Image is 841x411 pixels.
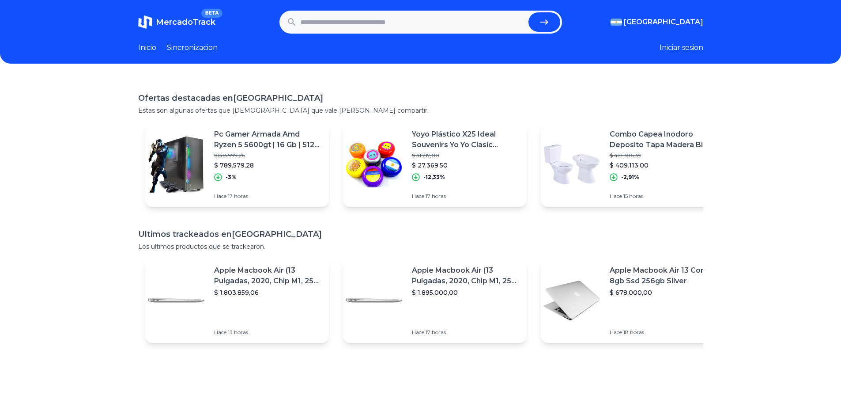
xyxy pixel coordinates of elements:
a: Inicio [138,42,156,53]
button: [GEOGRAPHIC_DATA] [611,17,703,27]
img: Argentina [611,19,622,26]
img: Featured image [343,270,405,331]
h1: Ofertas destacadas en [GEOGRAPHIC_DATA] [138,92,703,104]
img: Featured image [145,270,207,331]
p: $ 421.386,39 [610,152,717,159]
p: $ 1.895.000,00 [412,288,520,297]
p: -3% [226,174,237,181]
p: $ 678.000,00 [610,288,717,297]
p: $ 789.579,28 [214,161,322,170]
a: Featured imageApple Macbook Air (13 Pulgadas, 2020, Chip M1, 256 Gb De Ssd, 8 Gb De Ram) - Plata$... [343,258,527,343]
p: $ 813.999,26 [214,152,322,159]
span: BETA [201,9,222,18]
a: Featured imageApple Macbook Air 13 Core I5 8gb Ssd 256gb Silver$ 678.000,00Hace 18 horas [541,258,724,343]
p: Hace 17 horas [412,329,520,336]
h1: Ultimos trackeados en [GEOGRAPHIC_DATA] [138,228,703,240]
p: Apple Macbook Air (13 Pulgadas, 2020, Chip M1, 256 Gb De Ssd, 8 Gb De Ram) - Plata [412,265,520,286]
a: Sincronizacion [167,42,218,53]
p: Yoyo Plástico X25 Ideal Souvenirs Yo Yo Clasic Cumpleaños Ap [412,129,520,150]
a: Featured imageCombo Capea Inodoro Deposito Tapa Madera Bidet 1 O 3 Ag$ 421.386,39$ 409.113,00-2,9... [541,122,724,207]
img: MercadoTrack [138,15,152,29]
p: Hace 13 horas [214,329,322,336]
p: Estas son algunas ofertas que [DEMOGRAPHIC_DATA] que vale [PERSON_NAME] compartir. [138,106,703,115]
span: [GEOGRAPHIC_DATA] [624,17,703,27]
p: Apple Macbook Air 13 Core I5 8gb Ssd 256gb Silver [610,265,717,286]
p: Apple Macbook Air (13 Pulgadas, 2020, Chip M1, 256 Gb De Ssd, 8 Gb De Ram) - Plata [214,265,322,286]
p: Pc Gamer Armada Amd Ryzen 5 5600gt | 16 Gb | 512 Gb |rx 6600 [214,129,322,150]
a: MercadoTrackBETA [138,15,215,29]
a: Featured imageYoyo Plástico X25 Ideal Souvenirs Yo Yo Clasic Cumpleaños Ap$ 31.217,00$ 27.369,50-... [343,122,527,207]
p: -12,33% [423,174,445,181]
p: Combo Capea Inodoro Deposito Tapa Madera Bidet 1 O 3 Ag [610,129,717,150]
a: Featured imagePc Gamer Armada Amd Ryzen 5 5600gt | 16 Gb | 512 Gb |rx 6600$ 813.999,26$ 789.579,2... [145,122,329,207]
button: Iniciar sesion [660,42,703,53]
p: Hace 17 horas [214,193,322,200]
p: $ 31.217,00 [412,152,520,159]
img: Featured image [541,133,603,195]
p: $ 1.803.859,06 [214,288,322,297]
img: Featured image [343,133,405,195]
p: -2,91% [621,174,639,181]
img: Featured image [145,133,207,195]
p: $ 27.369,50 [412,161,520,170]
img: Featured image [541,270,603,331]
a: Featured imageApple Macbook Air (13 Pulgadas, 2020, Chip M1, 256 Gb De Ssd, 8 Gb De Ram) - Plata$... [145,258,329,343]
span: MercadoTrack [156,17,215,27]
p: Hace 15 horas [610,193,717,200]
p: Hace 18 horas [610,329,717,336]
p: Hace 17 horas [412,193,520,200]
p: $ 409.113,00 [610,161,717,170]
p: Los ultimos productos que se trackearon. [138,242,703,251]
